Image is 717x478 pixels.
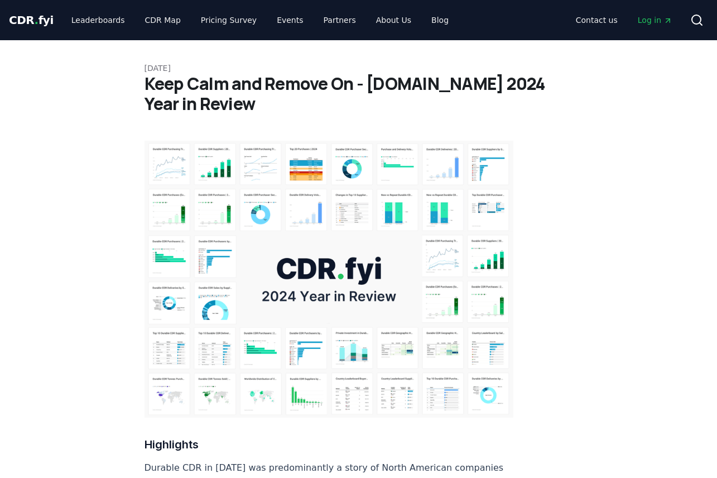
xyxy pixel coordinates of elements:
a: About Us [367,10,420,30]
span: . [35,13,39,27]
nav: Main [62,10,458,30]
p: [DATE] [145,63,573,74]
span: Log in [638,15,672,26]
a: Blog [422,10,458,30]
h1: Keep Calm and Remove On - [DOMAIN_NAME] 2024 Year in Review [145,74,573,114]
h3: Highlights [145,436,514,453]
a: CDR Map [136,10,190,30]
span: CDR fyi [9,13,54,27]
img: blog post image [145,141,514,418]
a: Pricing Survey [192,10,266,30]
a: Partners [315,10,365,30]
a: CDR.fyi [9,12,54,28]
a: Log in [629,10,681,30]
nav: Main [567,10,681,30]
a: Contact us [567,10,627,30]
a: Events [268,10,312,30]
a: Leaderboards [62,10,134,30]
